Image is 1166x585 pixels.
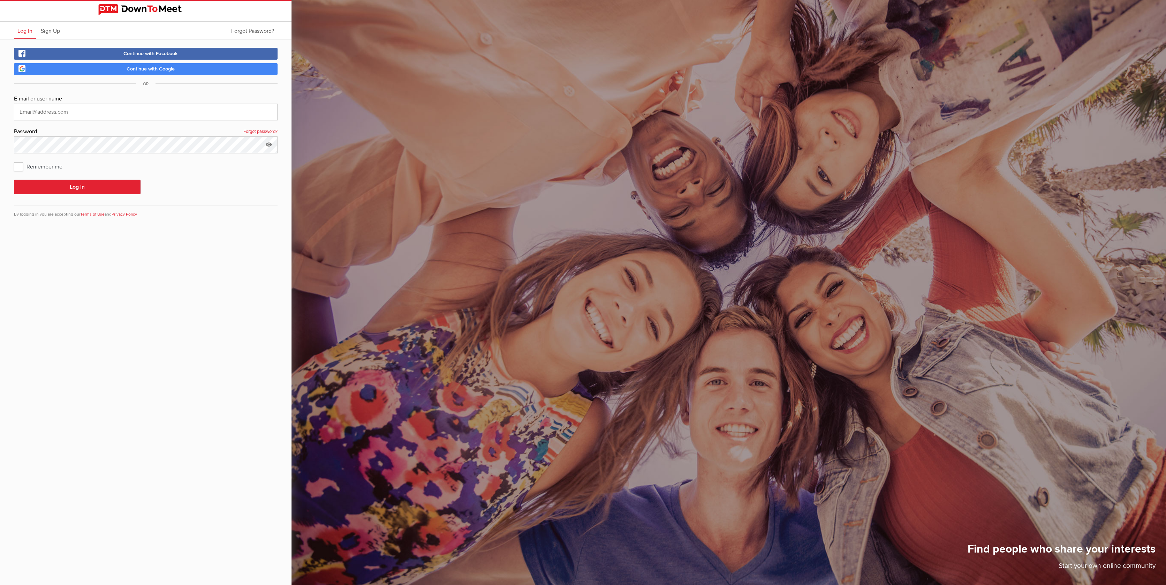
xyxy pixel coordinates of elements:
[123,51,178,57] span: Continue with Facebook
[98,4,193,15] img: DownToMeet
[14,205,278,218] div: By logging in you are accepting our and
[14,63,278,75] a: Continue with Google
[14,104,278,120] input: Email@address.com
[228,22,278,39] a: Forgot Password?
[14,127,278,136] div: Password
[14,160,69,173] span: Remember me
[14,48,278,60] a: Continue with Facebook
[968,542,1156,561] h1: Find people who share your interests
[80,212,105,217] a: Terms of Use
[17,28,32,35] span: Log In
[968,561,1156,575] p: Start your own online community
[243,127,278,136] a: Forgot password?
[136,81,156,87] span: OR
[14,22,36,39] a: Log In
[112,212,137,217] a: Privacy Policy
[14,95,278,104] div: E-mail or user name
[127,66,175,72] span: Continue with Google
[41,28,60,35] span: Sign Up
[14,180,141,194] button: Log In
[231,28,274,35] span: Forgot Password?
[37,22,63,39] a: Sign Up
